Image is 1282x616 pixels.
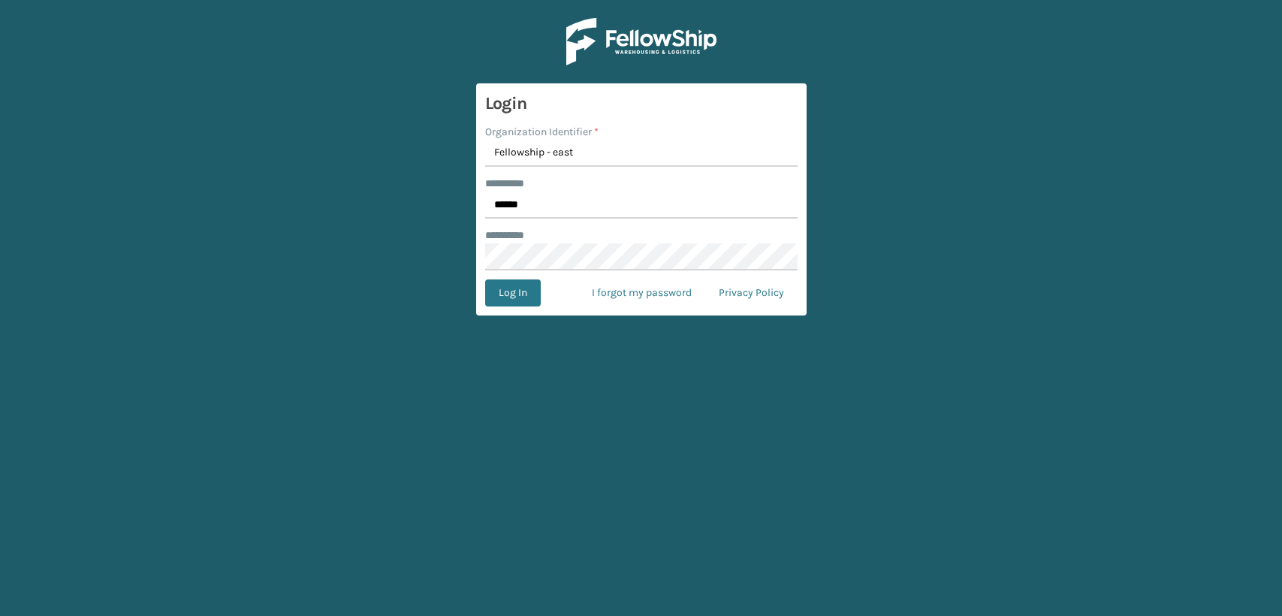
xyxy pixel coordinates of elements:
h3: Login [485,92,798,115]
img: Logo [566,18,716,65]
label: Organization Identifier [485,124,599,140]
button: Log In [485,279,541,306]
a: Privacy Policy [705,279,798,306]
a: I forgot my password [578,279,705,306]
